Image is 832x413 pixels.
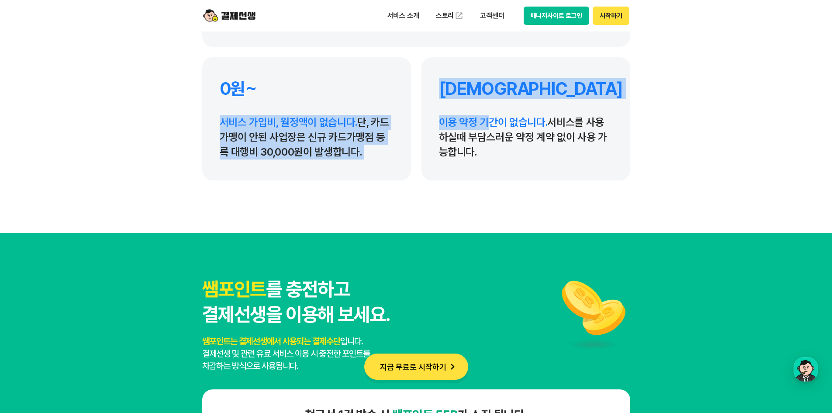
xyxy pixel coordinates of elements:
span: 서비스 가입비, 월정액이 없습니다. [220,116,358,128]
p: 단, 카드가맹이 안된 사업장은 신규 카드가맹점 등록 대행비 30,000원이 발생합니다. [220,115,394,160]
img: 외부 도메인 오픈 [455,11,463,20]
p: 고객센터 [474,8,510,24]
span: 이용 약정 기간이 없습니다. [439,116,548,128]
h4: [DEMOGRAPHIC_DATA] [439,78,613,99]
span: 대화 [80,291,90,298]
span: 쌤포인트는 결제선생에서 사용되는 결제수단 [202,336,340,347]
a: 설정 [113,277,168,299]
p: 서비스 소개 [381,8,425,24]
h3: 를 충전하고 결제선생을 이용해 보세요. [202,277,390,327]
button: 매니저사이트 로그인 [524,7,590,25]
img: 쌤포인트 [556,277,630,351]
p: 입니다. 결제선생 및 관련 유료 서비스 이용 시 충전한 포인트를 차감하는 방식으로 사용됩니다. [202,335,390,372]
img: 화살표 아이콘 [446,361,459,373]
h4: 0원~ [220,78,394,99]
a: 홈 [3,277,58,299]
a: 스토리 [430,7,470,24]
img: logo [203,7,255,24]
span: 설정 [135,290,145,297]
span: 쌤포인트 [202,278,266,301]
span: 홈 [28,290,33,297]
p: 서비스를 사용하실때 부담스러운 약정 계약 없이 사용 가능합니다. [439,115,613,160]
a: 대화 [58,277,113,299]
button: 지금 무료로 시작하기 [364,354,468,380]
button: 시작하기 [593,7,629,25]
